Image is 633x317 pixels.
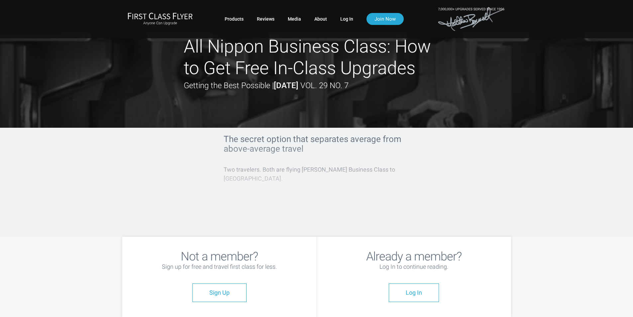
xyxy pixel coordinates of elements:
a: First Class FlyerAnyone Can Upgrade [128,12,193,26]
a: Media [288,13,301,25]
span: Sign Up [209,289,230,296]
span: Log In to continue reading. [379,263,448,270]
span: Vol. 29 No. 7 [300,81,349,90]
small: Anyone Can Upgrade [128,21,193,26]
span: Not a member? [181,249,258,263]
a: Log In [389,283,439,302]
span: Log In [406,289,422,296]
a: Products [225,13,244,25]
a: Log In [340,13,353,25]
h1: All Nippon Business Class: How to Get Free In-Class Upgrades [184,36,450,79]
span: Already a member? [366,249,462,263]
a: About [314,13,327,25]
a: Reviews [257,13,274,25]
span: Sign up for free and travel first class for less. [162,263,277,270]
a: Sign Up [192,283,247,302]
img: First Class Flyer [128,12,193,19]
div: Getting the Best Possible | [184,79,349,92]
a: Join Now [367,13,404,25]
strong: [DATE] [274,81,298,90]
